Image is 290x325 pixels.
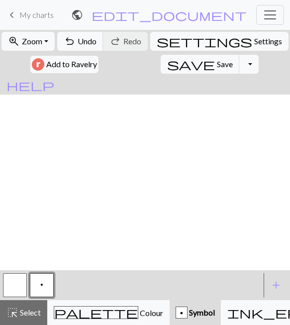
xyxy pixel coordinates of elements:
[170,300,221,325] button: p Symbol
[1,32,55,51] button: Zoom
[46,58,97,71] span: Add to Ravelry
[167,57,215,71] span: save
[6,306,18,320] span: highlight_alt
[78,36,97,46] span: Undo
[8,34,20,48] span: zoom_in
[71,8,83,22] span: public
[64,34,76,48] span: undo
[6,8,18,22] span: keyboard_arrow_left
[54,306,138,320] span: palette
[47,300,170,325] button: Colour
[22,36,42,46] span: Zoom
[157,35,252,47] i: Settings
[157,34,252,48] span: settings
[32,58,44,71] img: Ravelry
[188,308,215,317] span: Symbol
[19,10,54,19] span: My charts
[6,78,54,92] span: help
[92,8,247,22] span: edit_document
[217,59,233,69] span: Save
[57,32,103,51] button: Undo
[270,278,282,292] span: add
[138,308,163,318] span: Colour
[150,32,289,51] button: SettingsSettings
[30,273,54,297] button: p
[256,5,284,25] button: Toggle navigation
[176,307,187,319] div: p
[40,281,43,289] span: Purl
[6,6,54,23] a: My charts
[18,308,41,317] span: Select
[254,35,282,47] span: Settings
[30,56,98,73] button: Add to Ravelry
[161,55,240,74] button: Save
